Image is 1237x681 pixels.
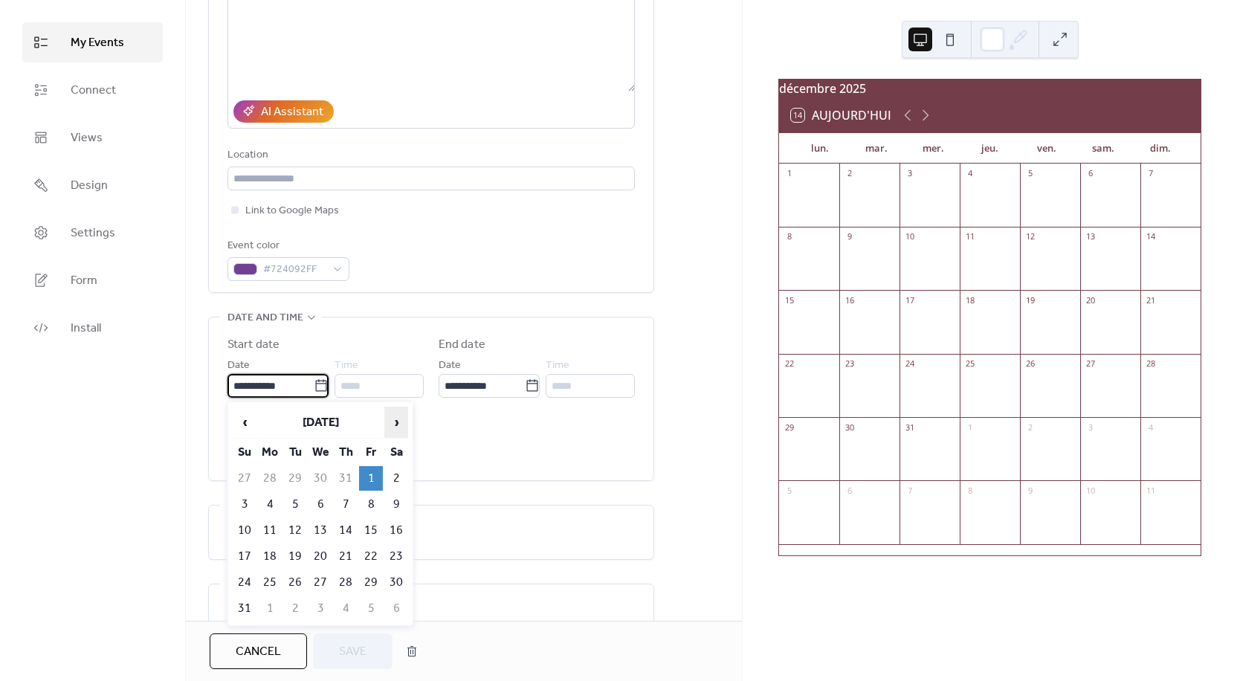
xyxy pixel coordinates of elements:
[844,485,855,496] div: 6
[22,165,163,205] a: Design
[904,231,915,242] div: 10
[334,518,358,543] td: 14
[359,492,383,517] td: 8
[233,440,256,465] th: Su
[546,357,569,375] span: Time
[1132,134,1189,164] div: dim.
[1018,134,1075,164] div: ven.
[784,422,795,433] div: 29
[964,168,975,179] div: 4
[210,633,307,669] button: Cancel
[309,518,332,543] td: 13
[439,336,485,354] div: End date
[359,570,383,595] td: 29
[384,440,408,465] th: Sa
[22,213,163,253] a: Settings
[233,466,256,491] td: 27
[233,100,334,123] button: AI Assistant
[334,570,358,595] td: 28
[71,320,101,338] span: Install
[962,134,1018,164] div: jeu.
[309,570,332,595] td: 27
[1145,168,1156,179] div: 7
[283,518,307,543] td: 12
[283,492,307,517] td: 5
[233,407,256,437] span: ‹
[1085,485,1096,496] div: 10
[844,168,855,179] div: 2
[283,596,307,621] td: 2
[263,261,326,279] span: #724092FF
[71,177,108,195] span: Design
[784,485,795,496] div: 5
[359,466,383,491] td: 1
[258,544,282,569] td: 18
[964,294,975,306] div: 18
[784,231,795,242] div: 8
[1085,231,1096,242] div: 13
[233,518,256,543] td: 10
[258,440,282,465] th: Mo
[844,358,855,369] div: 23
[283,440,307,465] th: Tu
[904,485,915,496] div: 7
[233,596,256,621] td: 31
[1075,134,1131,164] div: sam.
[309,544,332,569] td: 20
[334,544,358,569] td: 21
[1145,485,1156,496] div: 11
[309,492,332,517] td: 6
[791,134,847,164] div: lun.
[359,440,383,465] th: Fr
[439,357,461,375] span: Date
[258,407,383,439] th: [DATE]
[283,570,307,595] td: 26
[1145,358,1156,369] div: 28
[71,129,103,147] span: Views
[261,103,323,121] div: AI Assistant
[71,225,115,242] span: Settings
[258,518,282,543] td: 11
[1024,422,1036,433] div: 2
[22,308,163,348] a: Install
[236,643,281,661] span: Cancel
[22,117,163,158] a: Views
[844,422,855,433] div: 30
[258,466,282,491] td: 28
[1145,231,1156,242] div: 14
[283,544,307,569] td: 19
[848,134,905,164] div: mar.
[904,294,915,306] div: 17
[22,22,163,62] a: My Events
[309,440,332,465] th: We
[904,358,915,369] div: 24
[1024,485,1036,496] div: 9
[1145,422,1156,433] div: 4
[245,202,339,220] span: Link to Google Maps
[784,168,795,179] div: 1
[964,231,975,242] div: 11
[227,357,250,375] span: Date
[227,237,346,255] div: Event color
[1085,168,1096,179] div: 6
[385,407,407,437] span: ›
[233,570,256,595] td: 24
[71,82,116,100] span: Connect
[964,422,975,433] div: 1
[258,570,282,595] td: 25
[964,358,975,369] div: 25
[335,357,358,375] span: Time
[227,309,303,327] span: Date and time
[904,422,915,433] div: 31
[233,544,256,569] td: 17
[359,544,383,569] td: 22
[334,596,358,621] td: 4
[71,272,97,290] span: Form
[258,596,282,621] td: 1
[904,168,915,179] div: 3
[1085,294,1096,306] div: 20
[1024,231,1036,242] div: 12
[384,466,408,491] td: 2
[786,105,897,126] button: 14Aujourd'hui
